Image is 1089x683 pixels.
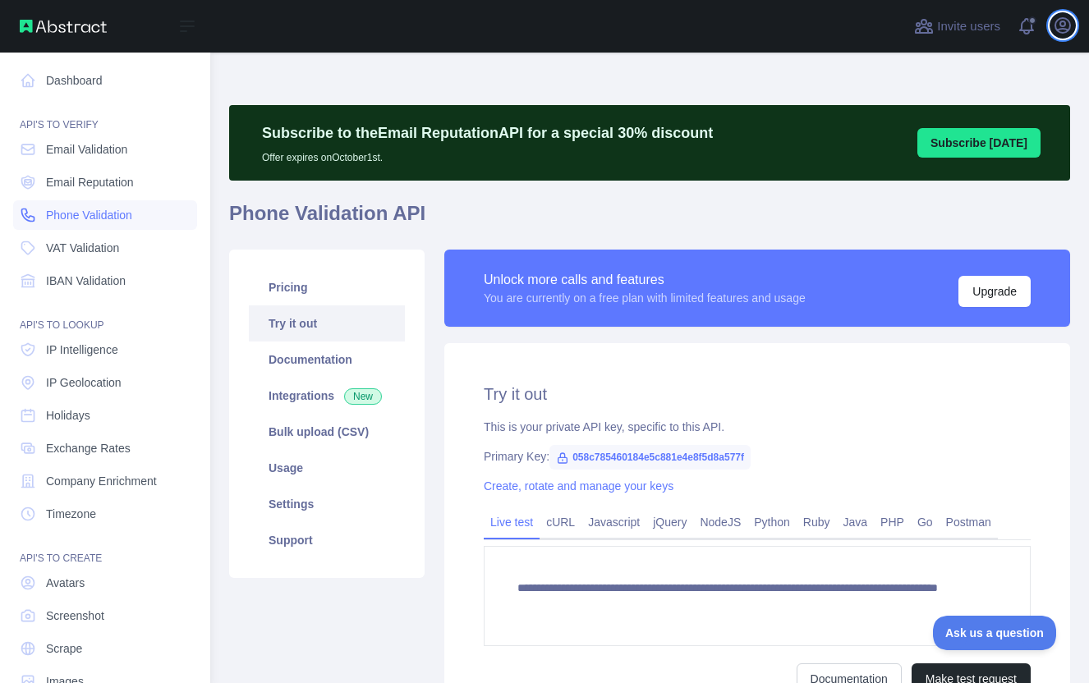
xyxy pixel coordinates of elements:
[693,509,747,535] a: NodeJS
[20,20,107,33] img: Abstract API
[484,479,673,493] a: Create, rotate and manage your keys
[249,341,405,378] a: Documentation
[13,601,197,630] a: Screenshot
[484,419,1031,435] div: This is your private API key, specific to this API.
[249,450,405,486] a: Usage
[249,269,405,305] a: Pricing
[13,466,197,496] a: Company Enrichment
[249,378,405,414] a: Integrations New
[262,144,713,164] p: Offer expires on October 1st.
[229,200,1070,240] h1: Phone Validation API
[911,509,940,535] a: Go
[249,414,405,450] a: Bulk upload (CSV)
[933,616,1056,650] iframe: Toggle Customer Support
[249,486,405,522] a: Settings
[837,509,875,535] a: Java
[344,388,382,405] span: New
[262,121,713,144] p: Subscribe to the Email Reputation API for a special 30 % discount
[13,532,197,565] div: API'S TO CREATE
[13,66,197,95] a: Dashboard
[874,509,911,535] a: PHP
[13,335,197,364] a: IP Intelligence
[911,13,1004,39] button: Invite users
[581,509,646,535] a: Javascript
[46,607,104,624] span: Screenshot
[13,233,197,263] a: VAT Validation
[13,368,197,397] a: IP Geolocation
[46,374,122,391] span: IP Geolocation
[13,401,197,430] a: Holidays
[249,305,405,341] a: Try it out
[46,207,132,223] span: Phone Validation
[46,273,126,289] span: IBAN Validation
[937,17,1000,36] span: Invite users
[13,99,197,131] div: API'S TO VERIFY
[46,506,96,522] span: Timezone
[13,167,197,197] a: Email Reputation
[747,509,797,535] a: Python
[13,135,197,164] a: Email Validation
[249,522,405,558] a: Support
[540,509,581,535] a: cURL
[484,448,1031,465] div: Primary Key:
[46,341,118,358] span: IP Intelligence
[46,575,85,591] span: Avatars
[549,445,751,470] span: 058c785460184e5c881e4e8f5d8a577f
[46,174,134,190] span: Email Reputation
[484,509,540,535] a: Live test
[13,433,197,463] a: Exchange Rates
[46,640,82,657] span: Scrape
[46,440,131,456] span: Exchange Rates
[13,266,197,296] a: IBAN Validation
[484,290,806,306] div: You are currently on a free plan with limited features and usage
[13,200,197,230] a: Phone Validation
[13,634,197,663] a: Scrape
[46,240,119,256] span: VAT Validation
[797,509,837,535] a: Ruby
[46,141,127,158] span: Email Validation
[13,499,197,529] a: Timezone
[940,509,998,535] a: Postman
[46,473,157,489] span: Company Enrichment
[484,270,806,290] div: Unlock more calls and features
[646,509,693,535] a: jQuery
[46,407,90,424] span: Holidays
[13,299,197,332] div: API'S TO LOOKUP
[13,568,197,598] a: Avatars
[917,128,1041,158] button: Subscribe [DATE]
[958,276,1031,307] button: Upgrade
[484,383,1031,406] h2: Try it out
